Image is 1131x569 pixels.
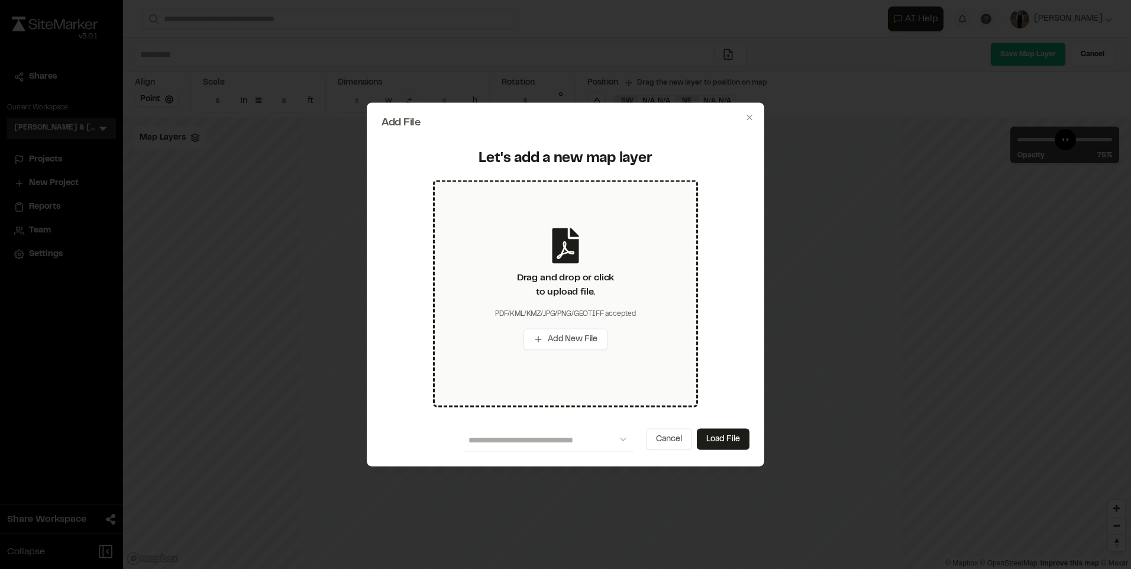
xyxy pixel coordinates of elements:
div: Drag and drop or click to upload file. [517,270,614,299]
button: Add New File [524,328,607,350]
div: Drag and drop or clickto upload file.PDF/KML/KMZ/JPG/PNG/GEOTIFF acceptedAdd New File [433,180,698,407]
div: PDF/KML/KMZ/JPG/PNG/GEOTIFF accepted [495,308,636,319]
h2: Add File [382,118,749,128]
div: Let's add a new map layer [389,150,742,169]
button: Cancel [646,428,692,450]
button: Load File [697,428,749,450]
